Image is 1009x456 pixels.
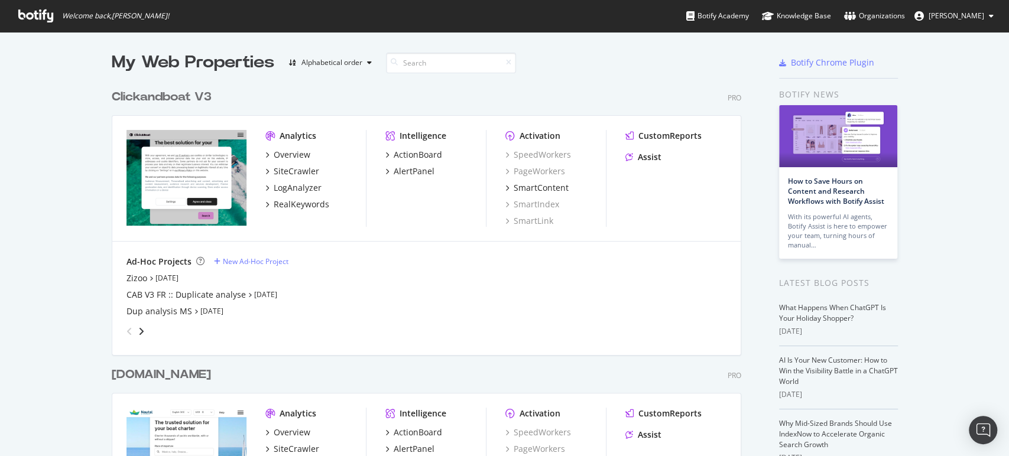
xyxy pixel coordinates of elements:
[638,429,661,441] div: Assist
[394,443,434,455] div: AlertPanel
[137,325,145,337] div: angle-right
[265,182,322,194] a: LogAnalyzer
[779,326,898,337] div: [DATE]
[274,165,319,177] div: SiteCrawler
[112,89,216,106] a: Clickandboat V3
[505,165,565,177] a: PageWorkers
[929,11,984,21] span: Ilona Kazakova
[505,198,559,210] a: SmartIndex
[126,130,246,226] img: clickandboat.com
[505,149,571,161] a: SpeedWorkers
[62,11,169,21] span: Welcome back, [PERSON_NAME] !
[762,10,831,22] div: Knowledge Base
[385,165,434,177] a: AlertPanel
[791,57,874,69] div: Botify Chrome Plugin
[265,443,319,455] a: SiteCrawler
[274,149,310,161] div: Overview
[274,182,322,194] div: LogAnalyzer
[386,53,516,73] input: Search
[301,59,362,66] div: Alphabetical order
[779,88,898,101] div: Botify news
[779,276,898,289] div: Latest Blog Posts
[638,130,702,142] div: CustomReports
[969,416,997,444] div: Open Intercom Messenger
[625,151,661,163] a: Assist
[254,289,277,299] a: [DATE]
[122,322,137,341] div: angle-left
[728,93,741,103] div: Pro
[385,149,442,161] a: ActionBoard
[905,6,1003,25] button: [PERSON_NAME]
[155,273,179,283] a: [DATE]
[520,408,560,419] div: Activation
[686,10,749,22] div: Botify Academy
[788,176,884,206] a: How to Save Hours on Content and Research Workflows with Botify Assist
[394,426,442,438] div: ActionBoard
[625,408,702,419] a: CustomReports
[505,443,565,455] a: PageWorkers
[126,256,192,268] div: Ad-Hoc Projects
[394,165,434,177] div: AlertPanel
[274,426,310,438] div: Overview
[223,256,288,266] div: New Ad-Hoc Project
[265,165,319,177] a: SiteCrawler
[779,105,897,167] img: How to Save Hours on Content and Research Workflows with Botify Assist
[274,443,319,455] div: SiteCrawler
[280,408,316,419] div: Analytics
[779,57,874,69] a: Botify Chrome Plugin
[505,426,571,438] a: SpeedWorkers
[779,355,898,386] a: AI Is Your New Customer: How to Win the Visibility Battle in a ChatGPT World
[788,212,888,250] div: With its powerful AI agents, Botify Assist is here to empower your team, turning hours of manual…
[126,272,147,284] a: Zizoo
[625,130,702,142] a: CustomReports
[638,151,661,163] div: Assist
[505,215,553,227] a: SmartLink
[844,10,905,22] div: Organizations
[625,429,661,441] a: Assist
[779,418,892,450] a: Why Mid-Sized Brands Should Use IndexNow to Accelerate Organic Search Growth
[385,426,442,438] a: ActionBoard
[514,182,569,194] div: SmartContent
[112,366,211,383] div: [DOMAIN_NAME]
[284,53,377,72] button: Alphabetical order
[779,389,898,400] div: [DATE]
[200,306,223,316] a: [DATE]
[126,289,246,301] a: CAB V3 FR :: Duplicate analyse
[400,130,446,142] div: Intelligence
[112,51,274,74] div: My Web Properties
[112,89,212,106] div: Clickandboat V3
[280,130,316,142] div: Analytics
[265,149,310,161] a: Overview
[112,366,216,383] a: [DOMAIN_NAME]
[394,149,442,161] div: ActionBoard
[265,426,310,438] a: Overview
[274,198,329,210] div: RealKeywords
[214,256,288,266] a: New Ad-Hoc Project
[400,408,446,419] div: Intelligence
[126,305,192,317] a: Dup analysis MS
[385,443,434,455] a: AlertPanel
[520,130,560,142] div: Activation
[505,182,569,194] a: SmartContent
[638,408,702,419] div: CustomReports
[779,302,886,323] a: What Happens When ChatGPT Is Your Holiday Shopper?
[265,198,329,210] a: RealKeywords
[728,370,741,380] div: Pro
